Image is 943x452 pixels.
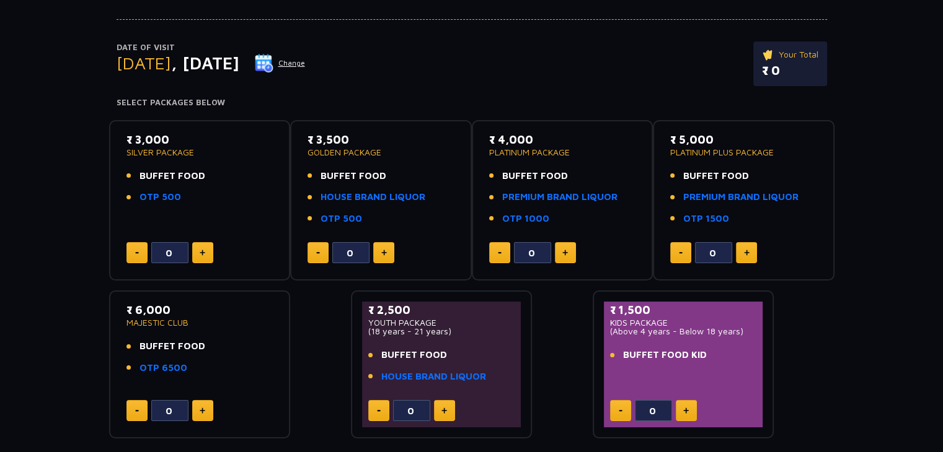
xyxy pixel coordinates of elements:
[254,53,306,73] button: Change
[126,318,273,327] p: MAJESTIC CLUB
[679,252,683,254] img: minus
[117,98,827,108] h4: Select Packages Below
[381,250,387,256] img: plus
[308,148,454,157] p: GOLDEN PACKAGE
[139,361,187,375] a: OTP 6500
[623,348,707,362] span: BUFFET FOOD KID
[762,48,818,61] p: Your Total
[683,212,729,226] a: OTP 1500
[381,370,486,384] a: HOUSE BRAND LIQUOR
[139,169,205,183] span: BUFFET FOOD
[762,48,775,61] img: ticket
[126,131,273,148] p: ₹ 3,000
[610,302,757,318] p: ₹ 1,500
[441,407,447,414] img: plus
[683,407,689,414] img: plus
[171,53,239,73] span: , [DATE]
[321,190,425,204] a: HOUSE BRAND LIQUOR
[670,148,817,157] p: PLATINUM PLUS PACKAGE
[744,250,750,256] img: plus
[610,318,757,327] p: KIDS PACKAGE
[321,169,386,183] span: BUFFET FOOD
[377,410,381,412] img: minus
[126,148,273,157] p: SILVER PACKAGE
[619,410,622,412] img: minus
[321,212,362,226] a: OTP 500
[308,131,454,148] p: ₹ 3,500
[502,169,568,183] span: BUFFET FOOD
[117,53,171,73] span: [DATE]
[489,131,636,148] p: ₹ 4,000
[368,327,515,336] p: (18 years - 21 years)
[502,190,618,204] a: PREMIUM BRAND LIQUOR
[139,339,205,354] span: BUFFET FOOD
[683,169,749,183] span: BUFFET FOOD
[381,348,447,362] span: BUFFET FOOD
[683,190,799,204] a: PREMIUM BRAND LIQUOR
[502,212,549,226] a: OTP 1000
[368,318,515,327] p: YOUTH PACKAGE
[200,250,205,256] img: plus
[562,250,568,256] img: plus
[117,41,306,54] p: Date of Visit
[139,190,181,204] a: OTP 500
[126,302,273,318] p: ₹ 6,000
[368,302,515,318] p: ₹ 2,500
[498,252,502,254] img: minus
[135,410,139,412] img: minus
[200,407,205,414] img: plus
[316,252,320,254] img: minus
[610,327,757,336] p: (Above 4 years - Below 18 years)
[135,252,139,254] img: minus
[489,148,636,157] p: PLATINUM PACKAGE
[762,61,818,80] p: ₹ 0
[670,131,817,148] p: ₹ 5,000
